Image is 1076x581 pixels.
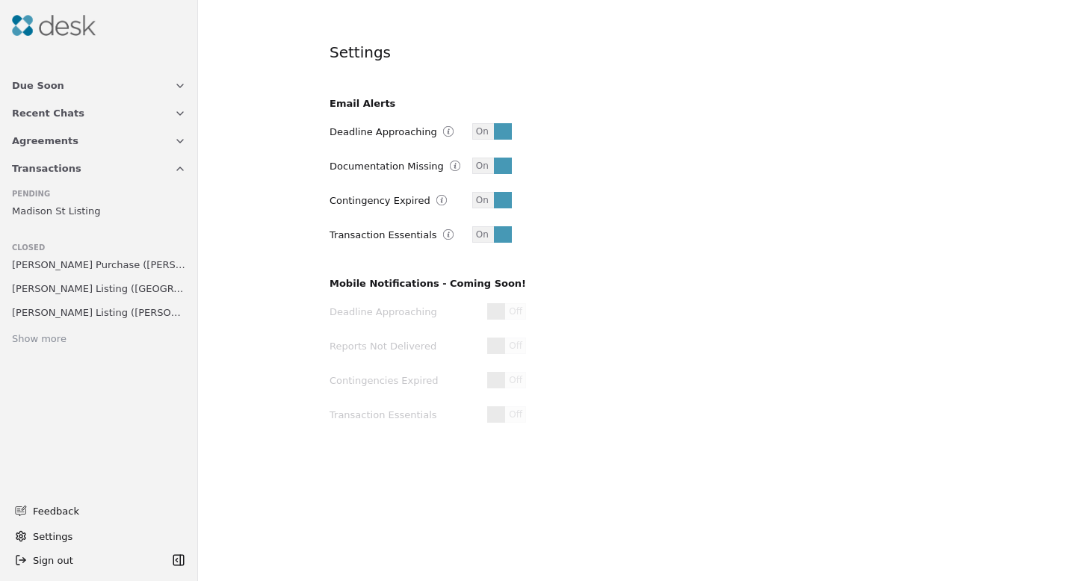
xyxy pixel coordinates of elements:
span: On [471,227,492,242]
span: On [471,124,492,139]
span: [PERSON_NAME] Purchase ([PERSON_NAME]) [12,257,186,273]
button: Feedback [6,497,186,524]
h4: Settings [330,42,391,63]
span: Settings [33,529,72,544]
span: On [471,158,492,173]
span: On [471,193,492,208]
button: Recent Chats [3,99,195,127]
span: [PERSON_NAME] Listing ([GEOGRAPHIC_DATA]) [12,281,186,296]
span: Transactions [12,161,81,176]
div: Show more [12,332,67,347]
button: Agreements [3,127,195,155]
button: Settings [9,524,189,548]
label: Deadline Approaching [330,127,437,137]
span: Feedback [33,503,177,519]
span: Sign out [33,553,73,568]
button: Due Soon [3,72,195,99]
span: Due Soon [12,78,64,93]
button: Transactions [3,155,195,182]
h3: Email Alerts [330,96,511,111]
img: Desk [12,15,96,36]
div: Pending [12,188,186,200]
h3: Mobile Notifications - Coming Soon! [330,276,526,291]
span: Madison St Listing [12,203,100,219]
label: Transaction Essentials [330,230,437,240]
button: Sign out [9,548,168,572]
label: Contingency Expired [330,196,430,205]
div: Closed [12,242,186,254]
span: Agreements [12,133,78,149]
span: Recent Chats [12,105,84,121]
label: Documentation Missing [330,161,444,171]
span: [PERSON_NAME] Listing ([PERSON_NAME]) [12,305,186,320]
